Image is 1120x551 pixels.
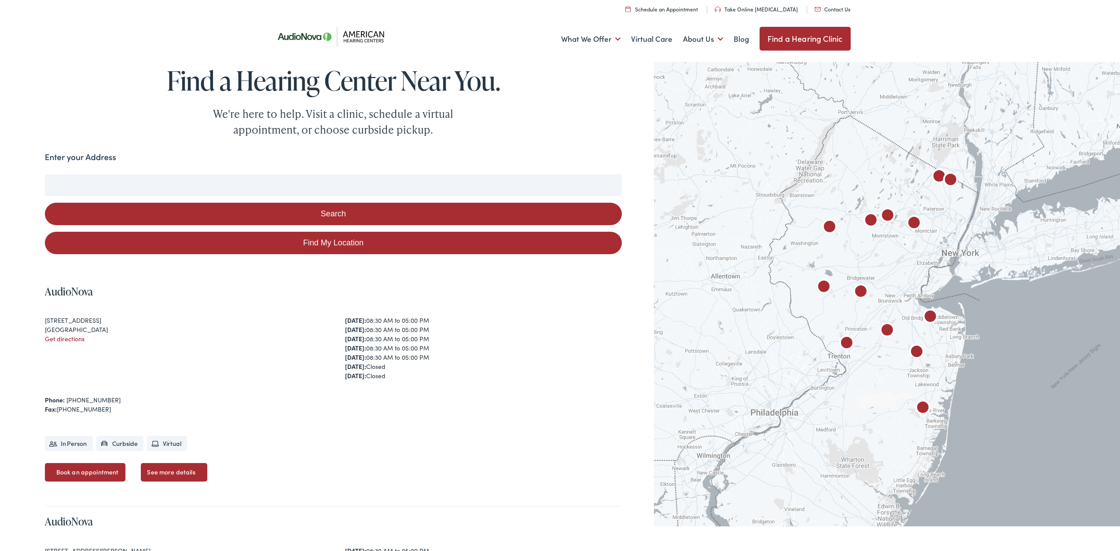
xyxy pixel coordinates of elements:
div: AudioNova [940,170,961,191]
strong: Phone: [45,395,65,404]
div: American Hearing Centers by AudioNova [903,213,925,234]
li: Virtual [147,436,187,451]
label: Enter your Address [45,151,116,164]
div: AudioNova [836,333,857,354]
img: utility icon [625,6,631,12]
div: AudioNova [920,307,941,328]
a: AudioNova [45,284,93,299]
a: AudioNova [45,514,93,529]
div: AudioNova [912,398,933,419]
div: AudioNova [929,167,950,188]
div: AudioNova [813,277,834,298]
div: 08:30 AM to 05:00 PM 08:30 AM to 05:00 PM 08:30 AM to 05:00 PM 08:30 AM to 05:00 PM 08:30 AM to 0... [345,316,622,380]
a: Take Online [MEDICAL_DATA] [715,5,798,13]
strong: Fax: [45,405,57,413]
div: AudioNova [877,206,898,227]
a: Find a Hearing Clinic [760,27,851,51]
div: [STREET_ADDRESS] [45,316,322,325]
li: Curbside [96,436,144,451]
div: AudioNova [877,321,898,342]
strong: [DATE]: [345,316,366,325]
a: Schedule an Appointment [625,5,698,13]
a: Contact Us [815,5,850,13]
a: What We Offer [561,23,621,55]
img: utility icon [715,7,721,12]
strong: [DATE]: [345,334,366,343]
a: Get directions [45,334,84,343]
strong: [DATE]: [345,371,366,380]
a: [PHONE_NUMBER] [66,395,121,404]
a: Blog [734,23,749,55]
div: [PHONE_NUMBER] [45,405,622,414]
a: See more details [141,463,207,482]
div: We're here to help. Visit a clinic, schedule a virtual appointment, or choose curbside pickup. [192,106,474,138]
a: Find My Location [45,232,622,254]
div: American Hearing Centers by AudioNova [860,211,881,232]
input: Enter your address or zip code [45,174,622,196]
li: In Person [45,436,93,451]
div: AudioNova [906,342,927,363]
strong: [DATE]: [345,343,366,352]
div: AudioNova [850,282,871,303]
a: Virtual Care [631,23,672,55]
strong: [DATE]: [345,362,366,371]
img: utility icon [815,7,821,11]
h1: Find a Hearing Center Near You. [45,66,622,95]
a: Book an appointment [45,463,126,482]
div: [GEOGRAPHIC_DATA] [45,325,322,334]
button: Search [45,203,622,225]
div: AudioNova [819,217,840,238]
a: About Us [683,23,723,55]
strong: [DATE]: [345,353,366,361]
strong: [DATE]: [345,325,366,334]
